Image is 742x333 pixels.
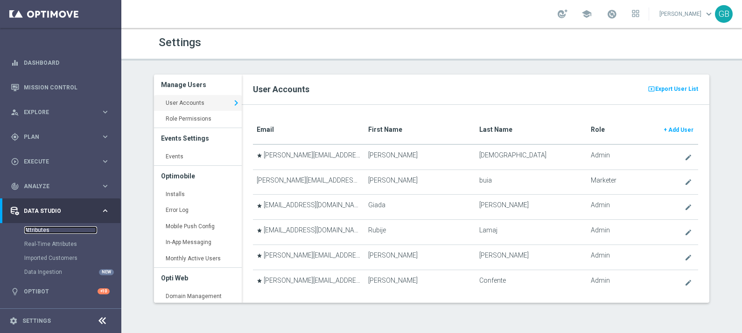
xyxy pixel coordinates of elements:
button: Mission Control [10,84,110,91]
span: Export User List [655,83,698,95]
translate: First Name [368,126,402,133]
td: [PERSON_NAME][EMAIL_ADDRESS][DOMAIN_NAME] [253,170,364,195]
span: Admin [591,277,610,285]
i: create [685,178,692,186]
i: keyboard_arrow_right [231,96,242,110]
translate: Last Name [479,126,512,133]
span: Admin [591,251,610,259]
h3: Opti Web [161,268,235,288]
button: lightbulb Optibot +10 [10,288,110,295]
i: keyboard_arrow_right [101,157,110,166]
a: Data Ingestion [24,268,97,276]
div: Dashboard [11,50,110,75]
i: star [257,228,262,233]
a: Imported Customers [24,254,97,262]
div: gps_fixed Plan keyboard_arrow_right [10,133,110,141]
a: Mission Control [24,75,110,100]
td: [PERSON_NAME] [364,144,476,170]
div: +10 [98,288,110,294]
td: [DEMOGRAPHIC_DATA] [476,144,587,170]
div: Attributes [24,223,120,237]
td: buia [476,170,587,195]
a: Optibot [24,279,98,304]
td: Confente [476,270,587,295]
span: Marketer [591,177,616,184]
i: star [257,203,262,209]
h3: Events Settings [161,128,235,149]
span: school [581,9,592,19]
a: User Accounts [154,95,242,112]
td: [PERSON_NAME][EMAIL_ADDRESS][PERSON_NAME][DOMAIN_NAME] [253,245,364,270]
a: [PERSON_NAME]keyboard_arrow_down [658,7,715,21]
a: In-App Messaging [154,234,242,251]
span: Admin [591,151,610,159]
td: [PERSON_NAME] [364,245,476,270]
span: Explore [24,109,101,115]
a: Domain Management [154,288,242,305]
span: + [664,127,667,133]
i: star [257,278,262,284]
td: [PERSON_NAME] [476,245,587,270]
div: Imported Customers [24,251,120,265]
a: Real-Time Attributes [24,240,97,248]
span: Plan [24,134,101,140]
i: keyboard_arrow_right [101,182,110,190]
div: Execute [11,157,101,166]
td: [PERSON_NAME] [364,170,476,195]
span: Add User [668,127,693,133]
span: Data Studio [24,208,101,214]
a: Error Log [154,202,242,219]
i: present_to_all [648,84,655,94]
i: create [685,279,692,286]
div: Real-Time Attributes [24,237,120,251]
a: Monthly Active Users [154,251,242,267]
span: Admin [591,201,610,209]
h1: Settings [159,36,425,49]
td: [PERSON_NAME][EMAIL_ADDRESS][DOMAIN_NAME] [253,270,364,295]
td: [EMAIL_ADDRESS][DOMAIN_NAME] [253,195,364,220]
button: Data Studio keyboard_arrow_right [10,207,110,215]
span: Execute [24,159,101,164]
i: equalizer [11,59,19,67]
button: equalizer Dashboard [10,59,110,67]
div: play_circle_outline Execute keyboard_arrow_right [10,158,110,165]
translate: Role [591,126,605,133]
i: keyboard_arrow_right [101,206,110,215]
td: [PERSON_NAME][EMAIL_ADDRESS][DOMAIN_NAME] [253,144,364,170]
a: Attributes [24,226,97,234]
i: track_changes [11,182,19,190]
a: Role Permissions [154,111,242,128]
div: Data Studio [11,207,101,215]
td: [EMAIL_ADDRESS][DOMAIN_NAME] [253,220,364,245]
div: GB [715,5,733,23]
div: Explore [11,108,101,116]
i: star [257,253,262,258]
i: keyboard_arrow_right [101,132,110,141]
span: keyboard_arrow_down [704,9,714,19]
div: Analyze [11,182,101,190]
span: Analyze [24,183,101,189]
a: Settings [22,318,51,324]
div: Data Ingestion [24,265,120,279]
td: Giada [364,195,476,220]
button: person_search Explore keyboard_arrow_right [10,109,110,116]
i: play_circle_outline [11,157,19,166]
button: track_changes Analyze keyboard_arrow_right [10,183,110,190]
i: lightbulb [11,287,19,296]
translate: Email [257,126,274,133]
td: [PERSON_NAME] [476,195,587,220]
div: Plan [11,133,101,141]
h3: Optimobile [161,166,235,186]
i: star [257,153,262,158]
a: Dashboard [24,50,110,75]
i: create [685,154,692,161]
h2: User Accounts [253,84,698,95]
i: create [685,254,692,261]
td: Rubije [364,220,476,245]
